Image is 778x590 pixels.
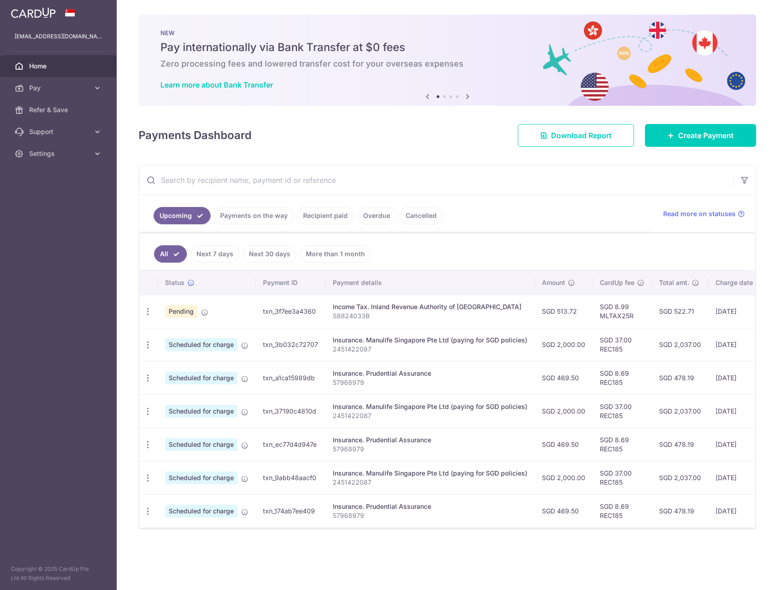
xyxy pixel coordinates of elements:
[708,461,770,494] td: [DATE]
[256,295,325,328] td: txn_3f7ee3a4360
[214,207,294,224] a: Payments on the way
[160,29,734,36] p: NEW
[593,394,652,428] td: SGD 37.00 REC185
[333,369,527,378] div: Insurance. Prudential Assurance
[165,438,237,451] span: Scheduled for charge
[593,328,652,361] td: SGD 37.00 REC185
[256,271,325,295] th: Payment ID
[333,336,527,345] div: Insurance. Manulife Singapore Pte Ltd (paying for SGD policies)
[593,361,652,394] td: SGD 8.69 REC185
[165,405,237,418] span: Scheduled for charge
[160,80,273,89] a: Learn more about Bank Transfer
[535,295,593,328] td: SGD 513.72
[139,127,252,144] h4: Payments Dashboard
[160,40,734,55] h5: Pay internationally via Bank Transfer at $0 fees
[29,105,89,114] span: Refer & Save
[400,207,443,224] a: Cancelled
[165,338,237,351] span: Scheduled for charge
[165,305,197,318] span: Pending
[542,278,565,287] span: Amount
[535,361,593,394] td: SGD 469.50
[256,461,325,494] td: txn_9abb48aacf0
[716,278,753,287] span: Charge date
[593,428,652,461] td: SGD 8.69 REC185
[29,127,89,136] span: Support
[160,58,734,69] h6: Zero processing fees and lowered transfer cost for your overseas expenses
[333,435,527,445] div: Insurance. Prudential Assurance
[708,295,770,328] td: [DATE]
[165,471,237,484] span: Scheduled for charge
[256,361,325,394] td: txn_a1ca15989db
[535,328,593,361] td: SGD 2,000.00
[29,149,89,158] span: Settings
[357,207,396,224] a: Overdue
[535,461,593,494] td: SGD 2,000.00
[593,494,652,528] td: SGD 8.69 REC185
[535,394,593,428] td: SGD 2,000.00
[663,209,745,218] a: Read more on statuses
[333,311,527,321] p: S8824033B
[551,130,612,141] span: Download Report
[333,478,527,487] p: 2451422087
[593,461,652,494] td: SGD 37.00 REC185
[652,494,708,528] td: SGD 478.19
[139,166,734,195] input: Search by recipient name, payment id or reference
[29,62,89,71] span: Home
[652,295,708,328] td: SGD 522.71
[333,411,527,420] p: 2451422087
[15,32,102,41] p: [EMAIL_ADDRESS][DOMAIN_NAME]
[333,402,527,411] div: Insurance. Manulife Singapore Pte Ltd (paying for SGD policies)
[165,372,237,384] span: Scheduled for charge
[256,328,325,361] td: txn_3b032c72707
[333,378,527,387] p: 57968979
[678,130,734,141] span: Create Payment
[333,345,527,354] p: 2451422087
[243,245,296,263] a: Next 30 days
[333,445,527,454] p: 57968979
[652,394,708,428] td: SGD 2,037.00
[333,302,527,311] div: Income Tax. Inland Revenue Authority of [GEOGRAPHIC_DATA]
[708,494,770,528] td: [DATE]
[191,245,239,263] a: Next 7 days
[297,207,354,224] a: Recipient paid
[659,278,689,287] span: Total amt.
[333,511,527,520] p: 57968979
[708,394,770,428] td: [DATE]
[708,361,770,394] td: [DATE]
[256,494,325,528] td: txn_174ab7ee409
[333,502,527,511] div: Insurance. Prudential Assurance
[333,469,527,478] div: Insurance. Manulife Singapore Pte Ltd (paying for SGD policies)
[165,505,237,518] span: Scheduled for charge
[645,124,756,147] a: Create Payment
[535,494,593,528] td: SGD 469.50
[165,278,185,287] span: Status
[518,124,634,147] a: Download Report
[663,209,736,218] span: Read more on statuses
[256,394,325,428] td: txn_37190c4810d
[29,83,89,93] span: Pay
[652,328,708,361] td: SGD 2,037.00
[652,428,708,461] td: SGD 478.19
[154,245,187,263] a: All
[708,428,770,461] td: [DATE]
[139,15,756,106] img: Bank transfer banner
[300,245,371,263] a: More than 1 month
[652,461,708,494] td: SGD 2,037.00
[708,328,770,361] td: [DATE]
[600,278,634,287] span: CardUp fee
[535,428,593,461] td: SGD 469.50
[652,361,708,394] td: SGD 478.19
[256,428,325,461] td: txn_ec77d4d947e
[325,271,535,295] th: Payment details
[154,207,211,224] a: Upcoming
[11,7,56,18] img: CardUp
[593,295,652,328] td: SGD 8.99 MLTAX25R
